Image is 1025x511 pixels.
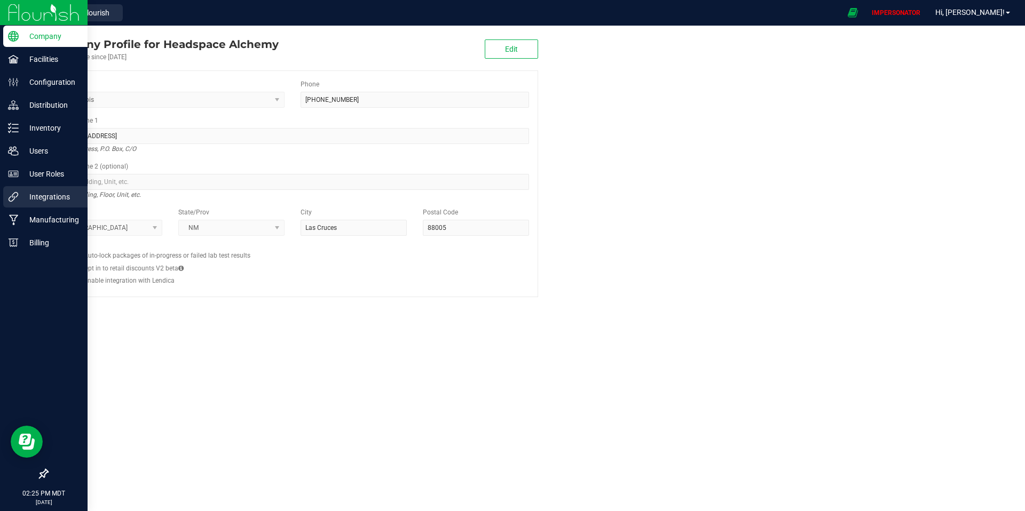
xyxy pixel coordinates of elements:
[56,128,529,144] input: Address
[19,213,83,226] p: Manufacturing
[868,8,925,18] p: IMPERSONATOR
[8,100,19,110] inline-svg: Distribution
[301,79,319,89] label: Phone
[8,214,19,225] inline-svg: Manufacturing
[56,174,529,190] input: Suite, Building, Unit, etc.
[19,53,83,66] p: Facilities
[19,190,83,203] p: Integrations
[8,31,19,42] inline-svg: Company
[178,207,209,217] label: State/Prov
[8,77,19,87] inline-svg: Configuration
[56,162,128,171] label: Address Line 2 (optional)
[935,8,1005,17] span: Hi, [PERSON_NAME]!
[8,54,19,65] inline-svg: Facilities
[19,76,83,89] p: Configuration
[5,498,83,506] p: [DATE]
[84,276,175,285] label: Enable integration with Lendica
[8,191,19,202] inline-svg: Integrations
[5,489,83,498] p: 02:25 PM MDT
[301,220,407,236] input: City
[19,30,83,43] p: Company
[301,92,529,108] input: (123) 456-7890
[84,251,250,260] label: Auto-lock packages of in-progress or failed lab test results
[8,237,19,248] inline-svg: Billing
[47,52,279,62] div: Account active since [DATE]
[19,236,83,249] p: Billing
[8,146,19,156] inline-svg: Users
[19,167,83,180] p: User Roles
[19,122,83,134] p: Inventory
[8,169,19,179] inline-svg: User Roles
[505,45,518,53] span: Edit
[8,123,19,133] inline-svg: Inventory
[56,244,529,251] h2: Configs
[19,145,83,157] p: Users
[423,220,529,236] input: Postal Code
[841,2,865,23] span: Open Ecommerce Menu
[423,207,458,217] label: Postal Code
[301,207,312,217] label: City
[11,426,43,458] iframe: Resource center
[485,39,538,59] button: Edit
[47,36,279,52] div: Headspace Alchemy
[56,188,141,201] i: Suite, Building, Floor, Unit, etc.
[19,99,83,111] p: Distribution
[56,142,136,155] i: Street address, P.O. Box, C/O
[84,264,184,273] label: Opt in to retail discounts V2 beta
